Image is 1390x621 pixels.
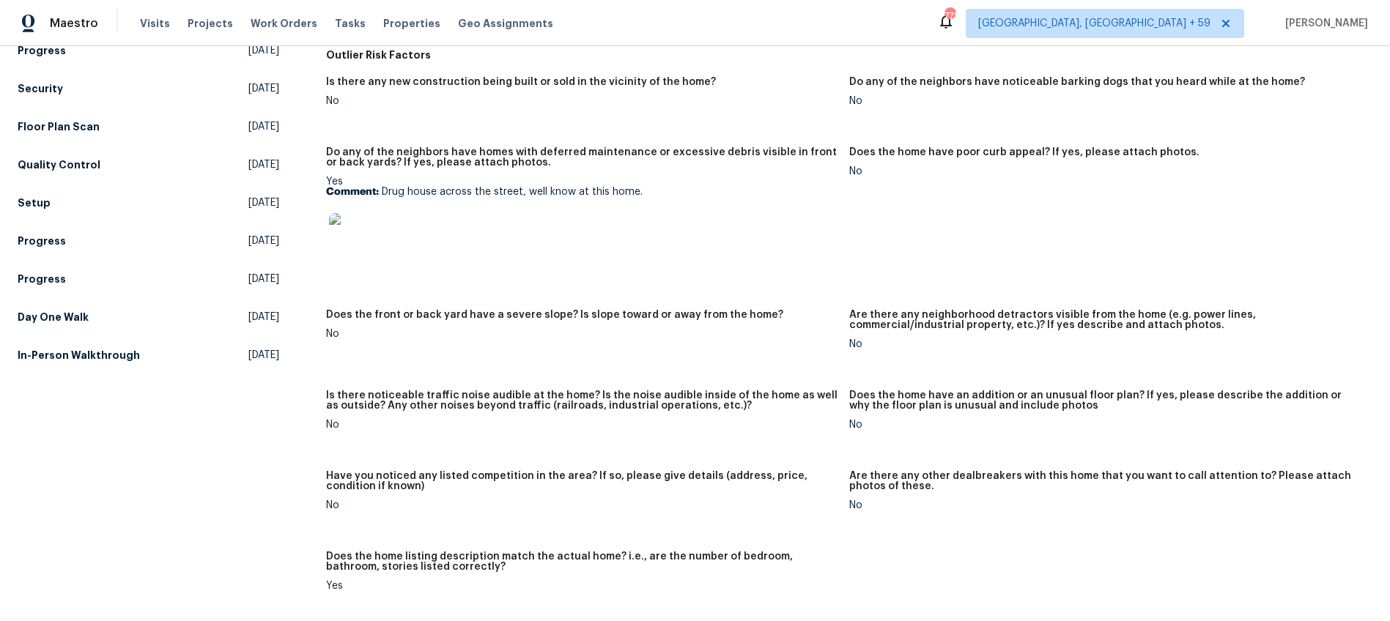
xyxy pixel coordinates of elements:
h5: Does the front or back yard have a severe slope? Is slope toward or away from the home? [326,310,783,320]
div: No [849,166,1361,176]
h5: Does the home listing description match the actual home? i.e., are the number of bedroom, bathroo... [326,551,838,572]
span: [GEOGRAPHIC_DATA], [GEOGRAPHIC_DATA] + 59 [978,16,1210,31]
span: [DATE] [248,234,279,248]
span: [PERSON_NAME] [1279,16,1368,31]
h5: Does the home have poor curb appeal? If yes, please attach photos. [849,147,1199,157]
div: No [326,329,838,339]
span: Geo Assignments [458,16,553,31]
div: No [849,500,1361,510]
div: No [326,500,838,510]
h5: Are there any neighborhood detractors visible from the home (e.g. power lines, commercial/industr... [849,310,1361,330]
span: Tasks [335,18,366,29]
span: [DATE] [248,81,279,96]
h5: Day One Walk [18,310,89,324]
span: [DATE] [248,157,279,172]
h5: Floor Plan Scan [18,119,100,134]
div: Yes [326,176,838,269]
h5: Progress [18,43,66,58]
h5: Security [18,81,63,96]
span: [DATE] [248,43,279,58]
div: No [849,339,1361,349]
h5: Are there any other dealbreakers with this home that you want to call attention to? Please attach... [849,471,1361,491]
h5: Outlier Risk Factors [326,48,1372,62]
p: Drug house across the street, well know at this home. [326,187,838,197]
a: Setup[DATE] [18,190,279,216]
span: [DATE] [248,272,279,286]
a: Quality Control[DATE] [18,152,279,178]
div: No [849,96,1361,106]
h5: Do any of the neighbors have noticeable barking dogs that you heard while at the home? [849,77,1305,87]
div: No [326,96,838,106]
h5: Does the home have an addition or an unusual floor plan? If yes, please describe the addition or ... [849,390,1361,411]
a: Security[DATE] [18,75,279,102]
h5: Progress [18,272,66,286]
h5: Is there noticeable traffic noise audible at the home? Is the noise audible inside of the home as... [326,390,838,411]
div: 771 [944,9,955,23]
a: In-Person Walkthrough[DATE] [18,342,279,368]
h5: Have you noticed any listed competition in the area? If so, please give details (address, price, ... [326,471,838,491]
span: Work Orders [251,16,317,31]
h5: Setup [18,196,51,210]
h5: In-Person Walkthrough [18,348,140,362]
a: Progress[DATE] [18,228,279,254]
div: No [849,420,1361,430]
h5: Do any of the neighbors have homes with deferred maintenance or excessive debris visible in front... [326,147,838,168]
span: Properties [383,16,440,31]
span: [DATE] [248,196,279,210]
div: Yes [326,581,838,591]
a: Progress[DATE] [18,37,279,64]
h5: Is there any new construction being built or sold in the vicinity of the home? [326,77,716,87]
h5: Progress [18,234,66,248]
b: Comment: [326,187,379,197]
span: [DATE] [248,310,279,324]
h5: Quality Control [18,157,100,172]
a: Progress[DATE] [18,266,279,292]
span: Visits [140,16,170,31]
span: Maestro [50,16,98,31]
span: Projects [188,16,233,31]
a: Floor Plan Scan[DATE] [18,114,279,140]
span: [DATE] [248,348,279,362]
span: [DATE] [248,119,279,134]
div: No [326,420,838,430]
a: Day One Walk[DATE] [18,304,279,330]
